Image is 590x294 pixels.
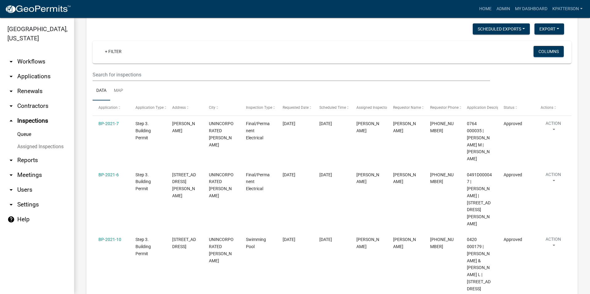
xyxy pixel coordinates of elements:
[541,120,566,136] button: Action
[7,201,15,208] i: arrow_drop_down
[277,100,314,115] datatable-header-cell: Requested Date
[283,237,295,242] span: 08/24/2021
[387,100,424,115] datatable-header-cell: Requestor Name
[541,105,553,110] span: Actions
[356,172,379,184] span: Rickey Bailey
[430,121,454,133] span: 706-501-8717
[467,172,492,226] span: 0491D000047 | STOGNER JANICE | 800 N DAVIS RD
[93,81,110,101] a: Data
[393,237,416,249] span: RUSS THOMA
[351,100,387,115] datatable-header-cell: Assigned Inspector
[7,157,15,164] i: arrow_drop_down
[135,172,151,191] span: Step 3. Building Permit
[319,171,344,178] div: [DATE]
[129,100,166,115] datatable-header-cell: Application Type
[550,3,585,15] a: KPATTERSON
[246,237,266,249] span: Swimming Pool
[430,105,459,110] span: Requestor Phone
[7,117,15,125] i: arrow_drop_up
[246,172,270,191] span: Final/Permanent Electrical
[393,121,416,133] span: TARA MESSER
[534,23,564,35] button: Export
[172,121,195,133] span: DAVIDSON RD
[283,105,309,110] span: Requested Date
[467,105,506,110] span: Application Description
[7,171,15,179] i: arrow_drop_down
[246,105,272,110] span: Inspection Type
[166,100,203,115] datatable-header-cell: Address
[98,121,119,126] a: BP-2021-7
[356,105,388,110] span: Assigned Inspector
[209,237,234,263] span: UNINCORPORATED TROUP
[473,23,530,35] button: Scheduled Exports
[283,172,295,177] span: 08/20/2021
[461,100,498,115] datatable-header-cell: Application Description
[393,105,421,110] span: Requestor Name
[172,172,196,198] span: 800 N DAVIS RD
[209,105,215,110] span: City
[135,121,151,140] span: Step 3. Building Permit
[209,172,234,198] span: UNINCORPORATED TROUP
[430,237,454,249] span: 706-883-0108
[93,100,129,115] datatable-header-cell: Application
[209,121,234,147] span: UNINCORPORATED TROUP
[535,100,571,115] datatable-header-cell: Actions
[98,237,121,242] a: BP-2021-10
[93,68,490,81] input: Search for inspections
[135,237,151,256] span: Step 3. Building Permit
[7,186,15,194] i: arrow_drop_down
[494,3,513,15] a: Admin
[319,120,344,127] div: [DATE]
[7,88,15,95] i: arrow_drop_down
[98,172,119,177] a: BP-2021-6
[504,172,522,177] span: Approved
[319,105,346,110] span: Scheduled Time
[393,172,416,184] span: LARRY ARRINGOTN
[100,46,127,57] a: + Filter
[513,3,550,15] a: My Dashboard
[498,100,534,115] datatable-header-cell: Status
[467,237,491,291] span: 0420 000179 | FLANAGAN STEVEN L & TAMMY L | 149 CEDAR RIDGE DR
[240,100,277,115] datatable-header-cell: Inspection Type
[356,237,379,249] span: Rickey Bailey
[203,100,240,115] datatable-header-cell: City
[172,105,186,110] span: Address
[319,236,344,243] div: [DATE]
[504,237,522,242] span: Approved
[541,171,566,187] button: Action
[7,58,15,65] i: arrow_drop_down
[504,121,522,126] span: Approved
[7,73,15,80] i: arrow_drop_down
[467,121,490,161] span: 0764 000035 | MESSER TARA M | DAVIDSON RD
[477,3,494,15] a: Home
[7,216,15,223] i: help
[7,102,15,110] i: arrow_drop_down
[246,121,270,140] span: Final/Permanent Electrical
[424,100,461,115] datatable-header-cell: Requestor Phone
[314,100,350,115] datatable-header-cell: Scheduled Time
[504,105,514,110] span: Status
[110,81,127,101] a: Map
[172,237,196,249] span: 149 CEDAR RIDGE DR
[283,121,295,126] span: 08/20/2021
[135,105,164,110] span: Application Type
[356,121,379,133] span: Rickey Bailey
[534,46,564,57] button: Columns
[98,105,118,110] span: Application
[430,172,454,184] span: 706-883-1620
[541,236,566,251] button: Action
